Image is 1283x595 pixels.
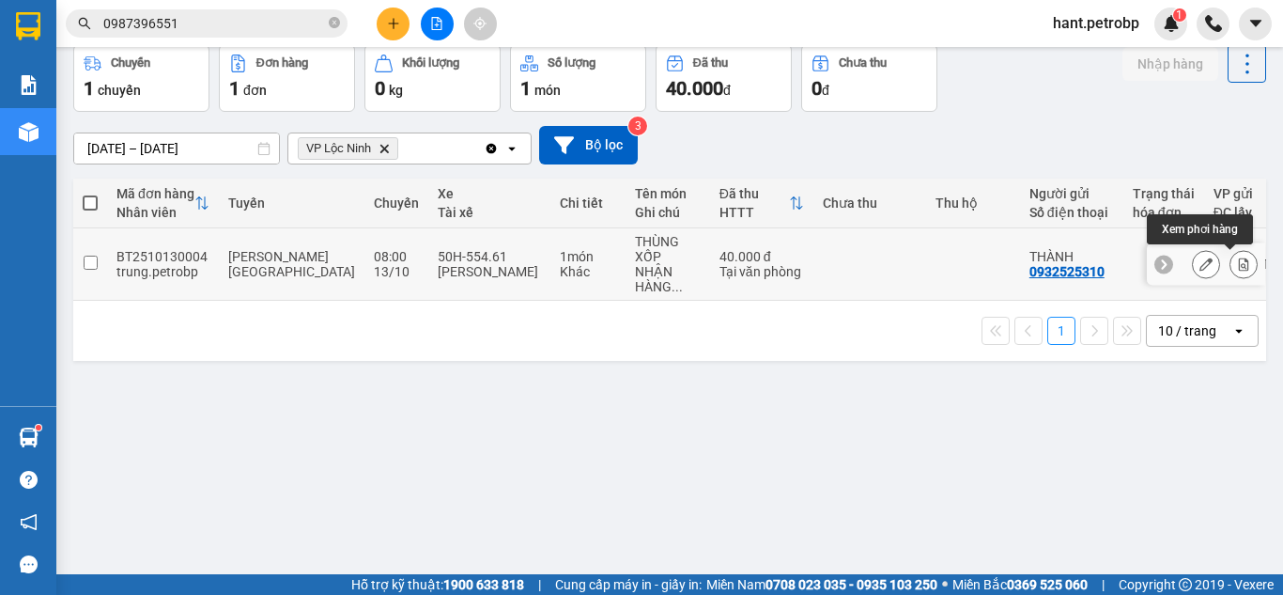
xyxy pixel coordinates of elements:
[16,16,133,61] div: VP Lộc Ninh
[219,44,355,112] button: Đơn hàng1đơn
[20,471,38,489] span: question-circle
[672,279,683,294] span: ...
[635,234,701,264] div: THÙNG XỐP
[1029,249,1114,264] div: THÀNH
[438,249,541,264] div: 50H-554.61
[1158,321,1216,340] div: 10 / trang
[464,8,497,40] button: aim
[1029,264,1105,279] div: 0932525310
[147,16,274,61] div: VP Quận 5
[1163,15,1180,32] img: icon-new-feature
[16,61,133,106] div: NK SG MEDIC
[719,205,789,220] div: HTTT
[329,15,340,33] span: close-circle
[520,77,531,100] span: 1
[719,264,804,279] div: Tại văn phòng
[351,574,524,595] span: Hỗ trợ kỹ thuật:
[19,75,39,95] img: solution-icon
[1047,317,1075,345] button: 1
[952,574,1088,595] span: Miền Bắc
[719,186,789,201] div: Đã thu
[534,83,561,98] span: món
[710,179,813,228] th: Toggle SortBy
[1007,577,1088,592] strong: 0369 525 060
[666,77,723,100] span: 40.000
[402,56,459,70] div: Khối lượng
[1122,47,1218,81] button: Nhập hàng
[1029,186,1114,201] div: Người gửi
[801,44,937,112] button: Chưa thu0đ
[635,264,701,294] div: NHẬN HÀNG TRONG NGÀY
[635,205,701,220] div: Ghi chú
[1179,578,1192,591] span: copyright
[374,196,419,211] div: Chuyến
[548,56,595,70] div: Số lượng
[765,577,937,592] strong: 0708 023 035 - 0935 103 250
[16,18,45,38] span: Gửi:
[147,18,192,38] span: Nhận:
[430,17,443,30] span: file-add
[147,61,274,84] div: LAS BOM BO
[84,77,94,100] span: 1
[421,8,454,40] button: file-add
[1133,186,1195,201] div: Trạng thái
[298,137,398,160] span: VP Lộc Ninh, close by backspace
[706,574,937,595] span: Miền Nam
[560,264,616,279] div: Khác
[823,196,917,211] div: Chưa thu
[555,574,702,595] span: Cung cấp máy in - giấy in:
[36,425,41,431] sup: 1
[1176,8,1183,22] span: 1
[473,17,487,30] span: aim
[19,428,39,447] img: warehouse-icon
[243,83,267,98] span: đơn
[375,77,385,100] span: 0
[719,249,804,264] div: 40.000 đ
[1102,574,1105,595] span: |
[504,141,519,156] svg: open
[116,264,209,279] div: trung.petrobp
[103,13,325,34] input: Tìm tên, số ĐT hoặc mã đơn
[78,17,91,30] span: search
[438,186,541,201] div: Xe
[116,205,194,220] div: Nhân viên
[560,249,616,264] div: 1 món
[1192,250,1220,278] div: Sửa đơn hàng
[387,17,400,30] span: plus
[306,141,371,156] span: VP Lộc Ninh
[723,83,731,98] span: đ
[74,133,279,164] input: Select a date range.
[19,122,39,142] img: warehouse-icon
[374,264,419,279] div: 13/10
[228,196,355,211] div: Tuyến
[374,249,419,264] div: 08:00
[693,56,728,70] div: Đã thu
[379,143,390,154] svg: Delete
[377,8,410,40] button: plus
[484,141,499,156] svg: Clear all
[1029,205,1114,220] div: Số điện thoại
[538,574,541,595] span: |
[812,77,822,100] span: 0
[935,196,1011,211] div: Thu hộ
[560,196,616,211] div: Chi tiết
[111,56,150,70] div: Chuyến
[389,83,403,98] span: kg
[98,83,141,98] span: chuyến
[116,186,194,201] div: Mã đơn hàng
[229,77,240,100] span: 1
[1239,8,1272,40] button: caret-down
[228,249,355,279] span: [PERSON_NAME][GEOGRAPHIC_DATA]
[1247,15,1264,32] span: caret-down
[402,139,404,158] input: Selected VP Lộc Ninh.
[1205,15,1222,32] img: phone-icon
[256,56,308,70] div: Đơn hàng
[116,249,209,264] div: BT2510130004
[656,44,792,112] button: Đã thu40.000đ
[1147,214,1253,244] div: Xem phơi hàng
[942,581,948,588] span: ⚪️
[539,126,638,164] button: Bộ lọc
[1173,8,1186,22] sup: 1
[438,264,541,279] div: [PERSON_NAME]
[1038,11,1154,35] span: hant.petrobp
